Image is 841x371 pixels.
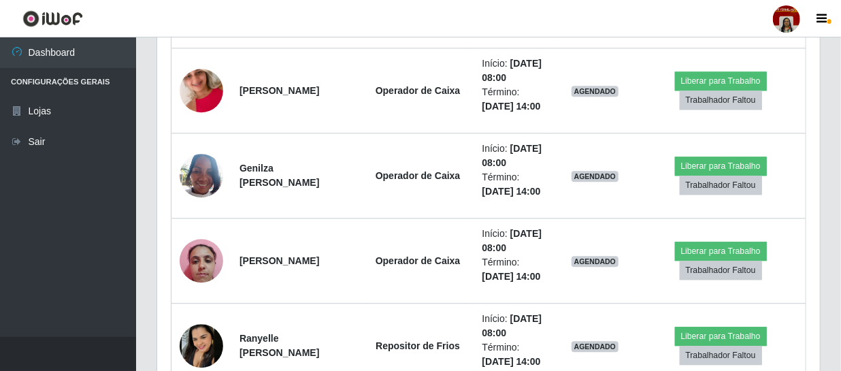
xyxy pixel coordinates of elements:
[482,101,540,112] time: [DATE] 14:00
[675,242,767,261] button: Liberar para Trabalho
[675,157,767,176] button: Liberar para Trabalho
[240,85,319,96] strong: [PERSON_NAME]
[180,324,223,368] img: 1750772761478.jpeg
[482,312,546,340] li: Início:
[680,346,762,365] button: Trabalhador Faltou
[482,340,546,369] li: Término:
[482,313,542,338] time: [DATE] 08:00
[376,170,461,181] strong: Operador de Caixa
[482,58,542,83] time: [DATE] 08:00
[482,228,542,253] time: [DATE] 08:00
[680,261,762,280] button: Trabalhador Faltou
[376,340,460,351] strong: Repositor de Frios
[675,71,767,91] button: Liberar para Trabalho
[180,146,223,204] img: 1735231534658.jpeg
[482,143,542,168] time: [DATE] 08:00
[376,85,461,96] strong: Operador de Caixa
[180,52,223,129] img: 1749491898504.jpeg
[482,142,546,170] li: Início:
[482,170,546,199] li: Término:
[482,356,540,367] time: [DATE] 14:00
[180,231,223,289] img: 1748306112659.jpeg
[482,271,540,282] time: [DATE] 14:00
[240,333,319,358] strong: Ranyelle [PERSON_NAME]
[376,255,461,266] strong: Operador de Caixa
[482,255,546,284] li: Término:
[680,176,762,195] button: Trabalhador Faltou
[482,227,546,255] li: Início:
[675,327,767,346] button: Liberar para Trabalho
[482,57,546,85] li: Início:
[572,256,619,267] span: AGENDADO
[482,85,546,114] li: Término:
[240,163,319,188] strong: Genilza [PERSON_NAME]
[22,10,83,27] img: CoreUI Logo
[482,186,540,197] time: [DATE] 14:00
[680,91,762,110] button: Trabalhador Faltou
[572,341,619,352] span: AGENDADO
[572,86,619,97] span: AGENDADO
[572,171,619,182] span: AGENDADO
[240,255,319,266] strong: [PERSON_NAME]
